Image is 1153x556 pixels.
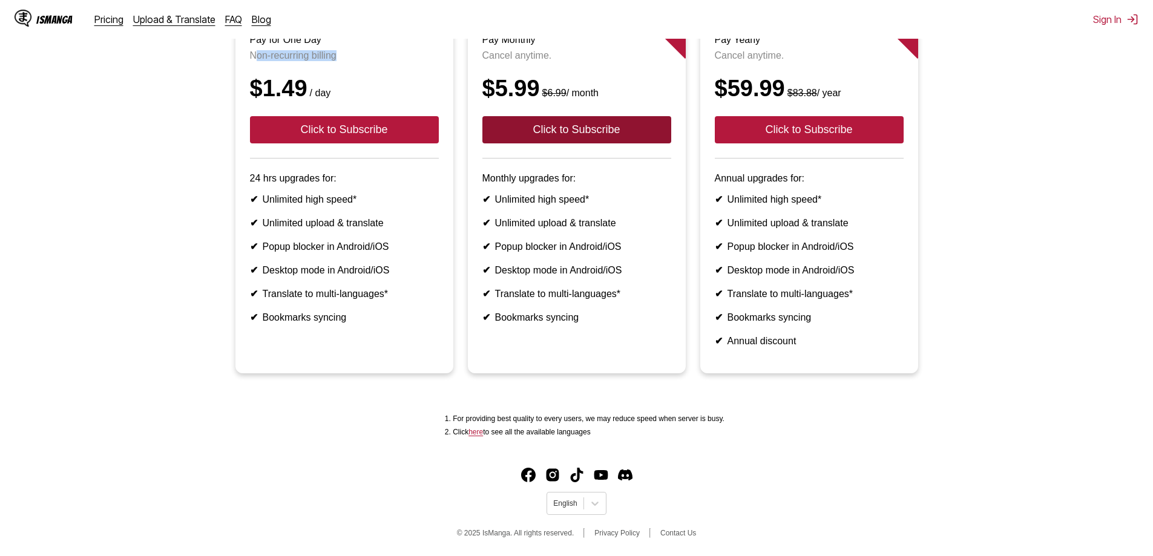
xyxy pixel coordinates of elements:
[482,241,671,252] li: Popup blocker in Android/iOS
[482,34,671,45] h3: Pay Monthly
[225,13,242,25] a: FAQ
[545,468,560,482] img: IsManga Instagram
[250,76,439,102] div: $1.49
[715,194,904,205] li: Unlimited high speed*
[715,312,723,322] b: ✔
[785,88,841,98] small: / year
[715,335,904,347] li: Annual discount
[594,529,640,537] a: Privacy Policy
[715,76,904,102] div: $59.99
[482,241,490,252] b: ✔
[482,218,490,228] b: ✔
[457,529,574,537] span: © 2025 IsManga. All rights reserved.
[307,88,331,98] small: / day
[594,468,608,482] img: IsManga YouTube
[553,499,555,508] input: Select language
[715,288,904,299] li: Translate to multi-languages*
[250,264,439,276] li: Desktop mode in Android/iOS
[715,50,904,61] p: Cancel anytime.
[482,265,490,275] b: ✔
[250,173,439,184] p: 24 hrs upgrades for:
[482,289,490,299] b: ✔
[570,468,584,482] img: IsManga TikTok
[482,50,671,61] p: Cancel anytime.
[482,217,671,229] li: Unlimited upload & translate
[250,312,439,323] li: Bookmarks syncing
[482,76,671,102] div: $5.99
[250,312,258,322] b: ✔
[94,13,123,25] a: Pricing
[715,264,904,276] li: Desktop mode in Android/iOS
[787,88,817,98] s: $83.88
[250,289,258,299] b: ✔
[594,468,608,482] a: Youtube
[250,288,439,299] li: Translate to multi-languages*
[250,34,439,45] h3: Pay for One Day
[715,34,904,45] h3: Pay Yearly
[1126,13,1138,25] img: Sign out
[250,194,439,205] li: Unlimited high speed*
[482,264,671,276] li: Desktop mode in Android/iOS
[250,265,258,275] b: ✔
[482,194,490,204] b: ✔
[660,529,696,537] a: Contact Us
[15,10,94,29] a: IsManga LogoIsManga
[250,241,258,252] b: ✔
[715,217,904,229] li: Unlimited upload & translate
[482,288,671,299] li: Translate to multi-languages*
[36,14,73,25] div: IsManga
[482,194,671,205] li: Unlimited high speed*
[545,468,560,482] a: Instagram
[618,468,632,482] a: Discord
[715,312,904,323] li: Bookmarks syncing
[453,428,724,436] li: Click to see all the available languages
[715,336,723,346] b: ✔
[250,218,258,228] b: ✔
[715,241,723,252] b: ✔
[250,241,439,252] li: Popup blocker in Android/iOS
[133,13,215,25] a: Upload & Translate
[252,13,271,25] a: Blog
[482,312,490,322] b: ✔
[482,116,671,143] button: Click to Subscribe
[482,173,671,184] p: Monthly upgrades for:
[715,173,904,184] p: Annual upgrades for:
[715,241,904,252] li: Popup blocker in Android/iOS
[715,194,723,204] b: ✔
[618,468,632,482] img: IsManga Discord
[15,10,31,27] img: IsManga Logo
[715,265,723,275] b: ✔
[570,468,584,482] a: TikTok
[1093,13,1138,25] button: Sign In
[482,312,671,323] li: Bookmarks syncing
[250,217,439,229] li: Unlimited upload & translate
[521,468,536,482] a: Facebook
[453,414,724,423] li: For providing best quality to every users, we may reduce speed when server is busy.
[250,116,439,143] button: Click to Subscribe
[715,289,723,299] b: ✔
[250,50,439,61] p: Non-recurring billing
[715,218,723,228] b: ✔
[715,116,904,143] button: Click to Subscribe
[542,88,567,98] s: $6.99
[521,468,536,482] img: IsManga Facebook
[540,88,599,98] small: / month
[468,428,483,436] a: Available languages
[250,194,258,204] b: ✔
